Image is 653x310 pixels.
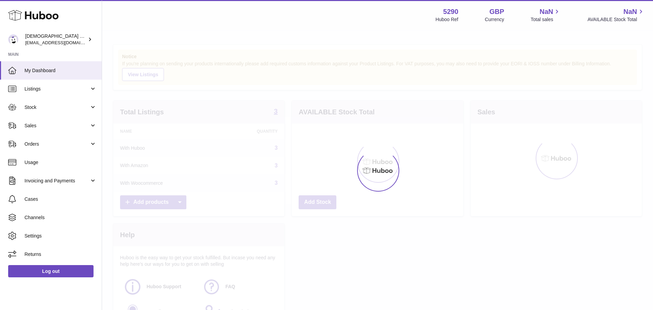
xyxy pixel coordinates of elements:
[443,7,458,16] strong: 5290
[24,141,89,147] span: Orders
[436,16,458,23] div: Huboo Ref
[24,251,97,258] span: Returns
[24,159,97,166] span: Usage
[24,67,97,74] span: My Dashboard
[539,7,553,16] span: NaN
[25,40,100,45] span: [EMAIL_ADDRESS][DOMAIN_NAME]
[531,16,561,23] span: Total sales
[24,178,89,184] span: Invoicing and Payments
[24,86,89,92] span: Listings
[587,16,645,23] span: AVAILABLE Stock Total
[489,7,504,16] strong: GBP
[587,7,645,23] a: NaN AVAILABLE Stock Total
[8,34,18,45] img: info@muslimcharity.org.uk
[24,214,97,221] span: Channels
[24,104,89,111] span: Stock
[24,123,89,129] span: Sales
[24,233,97,239] span: Settings
[485,16,504,23] div: Currency
[8,265,94,277] a: Log out
[25,33,86,46] div: [DEMOGRAPHIC_DATA] Charity
[24,196,97,202] span: Cases
[623,7,637,16] span: NaN
[531,7,561,23] a: NaN Total sales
